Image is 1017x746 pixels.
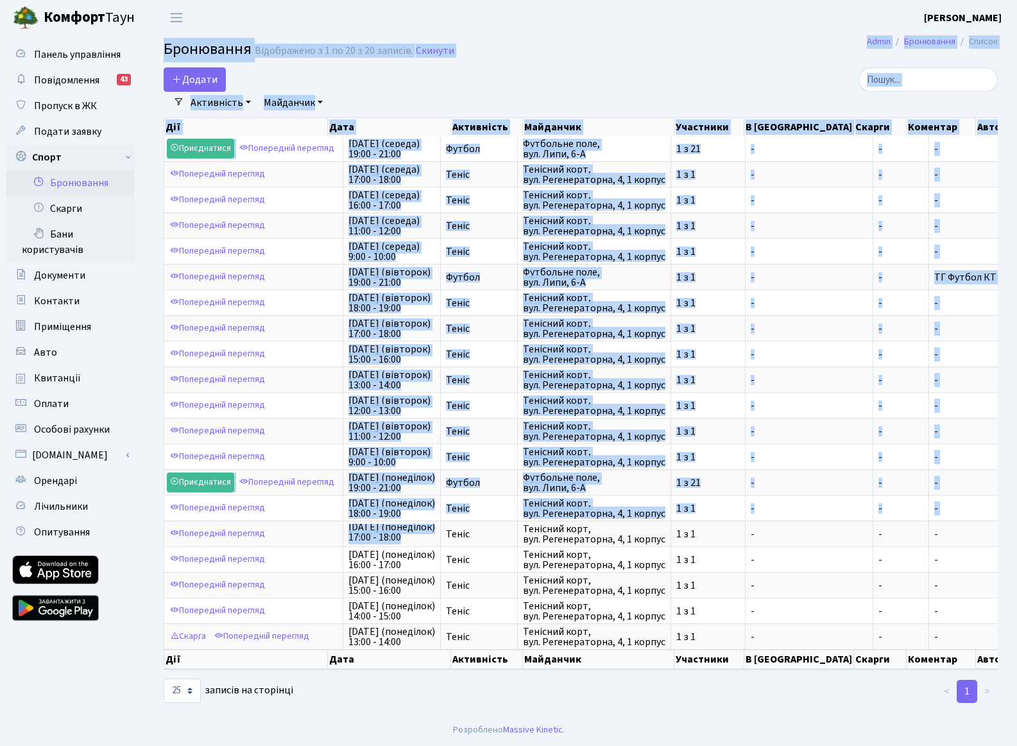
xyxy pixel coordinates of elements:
[676,221,740,231] span: 1 з 1
[167,344,268,364] a: Попередній перегляд
[446,144,512,154] span: Футбол
[167,421,268,441] a: Попередній перегляд
[867,35,891,48] a: Admin
[744,650,854,669] th: В [GEOGRAPHIC_DATA]
[446,580,512,591] span: Теніс
[934,527,938,541] span: -
[934,578,938,593] span: -
[878,221,923,231] span: -
[167,370,268,390] a: Попередній перегляд
[6,442,135,468] a: [DOMAIN_NAME]
[878,247,923,257] span: -
[523,650,674,669] th: Майданчик
[167,216,268,236] a: Попередній перегляд
[878,169,923,180] span: -
[167,241,268,261] a: Попередній перегляд
[416,45,454,57] a: Скинути
[6,93,135,119] a: Пропуск в ЖК
[167,190,268,210] a: Попередній перегляд
[676,606,740,616] span: 1 з 1
[904,35,955,48] a: Бронювання
[751,555,867,565] span: -
[676,529,740,539] span: 1 з 1
[503,723,563,736] a: Massive Kinetic
[934,168,938,182] span: -
[348,216,435,236] span: [DATE] (середа) 11:00 - 12:00
[523,627,665,647] span: Тенісний корт, вул. Регенераторна, 4, 1 корпус
[934,322,938,336] span: -
[523,601,665,621] span: Тенісний корт, вул. Регенераторна, 4, 1 корпус
[878,324,923,334] span: -
[924,11,1002,25] b: [PERSON_NAME]
[185,92,256,114] a: Активність
[6,417,135,442] a: Особові рахунки
[44,7,105,28] b: Комфорт
[6,263,135,288] a: Документи
[167,447,268,467] a: Попередній перегляд
[348,344,435,365] span: [DATE] (вівторок) 15:00 - 16:00
[848,28,1017,55] nav: breadcrumb
[907,650,976,669] th: Коментар
[676,375,740,385] span: 1 з 1
[751,375,867,385] span: -
[934,476,938,490] span: -
[348,190,435,211] span: [DATE] (середа) 16:00 - 17:00
[523,421,665,442] span: Тенісний корт, вул. Регенераторна, 4, 1 корпус
[523,447,665,467] span: Тенісний корт, вул. Регенераторна, 4, 1 корпус
[34,294,80,308] span: Контакти
[6,67,135,93] a: Повідомлення43
[167,139,234,159] a: Приєднатися
[878,349,923,360] span: -
[751,298,867,308] span: -
[523,575,665,596] span: Тенісний корт, вул. Регенераторна, 4, 1 корпус
[117,74,131,85] div: 43
[878,452,923,462] span: -
[348,575,435,596] span: [DATE] (понеділок) 15:00 - 16:00
[348,293,435,313] span: [DATE] (вівторок) 18:00 - 19:00
[167,498,268,518] a: Попередній перегляд
[446,375,512,385] span: Теніс
[446,169,512,180] span: Теніс
[523,498,665,519] span: Тенісний корт, вул. Регенераторна, 4, 1 корпус
[6,196,135,221] a: Скарги
[878,529,923,539] span: -
[523,118,674,136] th: Майданчик
[34,73,99,87] span: Повідомлення
[6,221,135,263] a: Бани користувачів
[6,519,135,545] a: Опитування
[167,575,268,595] a: Попередній перегляд
[34,48,121,62] span: Панель управління
[751,272,867,282] span: -
[674,118,744,136] th: Участники
[676,144,740,154] span: 1 з 21
[751,503,867,514] span: -
[44,7,135,29] span: Таун
[451,650,523,669] th: Активність
[34,499,88,514] span: Лічильники
[676,401,740,411] span: 1 з 1
[924,10,1002,26] a: [PERSON_NAME]
[676,555,740,565] span: 1 з 1
[523,344,665,365] span: Тенісний корт, вул. Регенераторна, 4, 1 корпус
[878,478,923,488] span: -
[167,524,268,544] a: Попередній перегляд
[6,288,135,314] a: Контакти
[523,267,665,288] span: Футбольне поле, вул. Липи, 6-А
[348,267,435,288] span: [DATE] (вівторок) 19:00 - 21:00
[523,524,665,544] span: Тенісний корт, вул. Регенераторна, 4, 1 корпус
[446,452,512,462] span: Теніс
[446,324,512,334] span: Теніс
[751,401,867,411] span: -
[328,118,451,136] th: Дата
[348,421,435,442] span: [DATE] (вівторок) 11:00 - 12:00
[164,38,252,60] span: Бронювання
[751,580,867,591] span: -
[751,144,867,154] span: -
[164,118,328,136] th: Дії
[676,452,740,462] span: 1 з 1
[878,375,923,385] span: -
[167,550,268,569] a: Попередній перегляд
[676,426,740,437] span: 1 з 1
[907,118,976,136] th: Коментар
[348,318,435,339] span: [DATE] (вівторок) 17:00 - 18:00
